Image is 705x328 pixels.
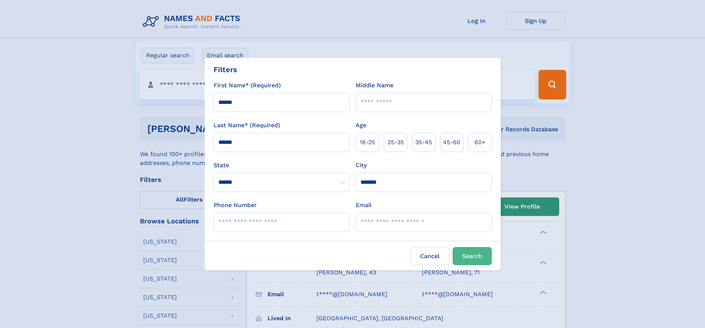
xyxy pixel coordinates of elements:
[356,81,393,90] label: Middle Name
[356,161,367,170] label: City
[360,138,375,147] span: 18‑25
[474,138,486,147] span: 60+
[214,121,280,130] label: Last Name* (Required)
[387,138,404,147] span: 25‑35
[214,161,350,170] label: State
[356,121,366,130] label: Age
[356,201,372,210] label: Email
[443,138,460,147] span: 45‑60
[214,81,281,90] label: First Name* (Required)
[214,201,257,210] label: Phone Number
[453,247,492,265] button: Search
[410,247,450,265] label: Cancel
[415,138,432,147] span: 35‑45
[214,64,237,75] div: Filters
